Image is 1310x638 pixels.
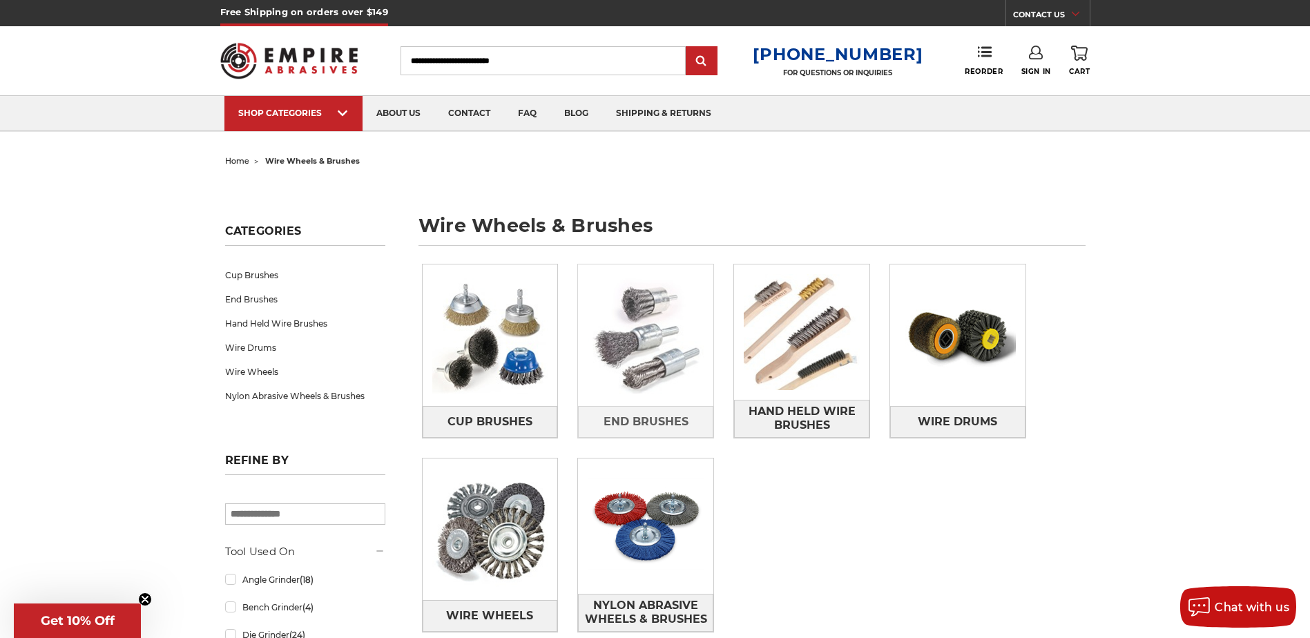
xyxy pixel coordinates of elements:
[225,224,385,246] h5: Categories
[1180,586,1296,628] button: Chat with us
[14,603,141,638] div: Get 10% OffClose teaser
[1069,46,1090,76] a: Cart
[688,48,715,75] input: Submit
[225,568,385,592] a: Angle Grinder
[225,454,385,475] h5: Refine by
[578,268,713,403] img: End Brushes
[918,410,997,434] span: Wire Drums
[423,462,558,597] img: Wire Wheels
[734,400,869,438] a: Hand Held Wire Brushes
[602,96,725,131] a: shipping & returns
[434,96,504,131] a: contact
[446,604,533,628] span: Wire Wheels
[1013,7,1090,26] a: CONTACT US
[1215,601,1289,614] span: Chat with us
[504,96,550,131] a: faq
[220,34,358,88] img: Empire Abrasives
[423,268,558,403] img: Cup Brushes
[578,458,713,594] img: Nylon Abrasive Wheels & Brushes
[418,216,1086,246] h1: wire wheels & brushes
[265,156,360,166] span: wire wheels & brushes
[890,268,1025,403] img: Wire Drums
[753,44,923,64] a: [PHONE_NUMBER]
[225,263,385,287] a: Cup Brushes
[578,594,713,632] a: Nylon Abrasive Wheels & Brushes
[447,410,532,434] span: Cup Brushes
[734,264,869,400] img: Hand Held Wire Brushes
[965,67,1003,76] span: Reorder
[1069,67,1090,76] span: Cart
[225,336,385,360] a: Wire Drums
[225,384,385,408] a: Nylon Abrasive Wheels & Brushes
[238,108,349,118] div: SHOP CATEGORIES
[423,406,558,437] a: Cup Brushes
[753,68,923,77] p: FOR QUESTIONS OR INQUIRIES
[363,96,434,131] a: about us
[225,543,385,560] h5: Tool Used On
[41,613,115,628] span: Get 10% Off
[604,410,688,434] span: End Brushes
[225,311,385,336] a: Hand Held Wire Brushes
[300,574,314,585] span: (18)
[138,592,152,606] button: Close teaser
[550,96,602,131] a: blog
[1021,67,1051,76] span: Sign In
[225,595,385,619] a: Bench Grinder
[302,602,314,612] span: (4)
[225,156,249,166] a: home
[578,406,713,437] a: End Brushes
[579,594,713,631] span: Nylon Abrasive Wheels & Brushes
[965,46,1003,75] a: Reorder
[225,360,385,384] a: Wire Wheels
[735,400,869,437] span: Hand Held Wire Brushes
[423,600,558,631] a: Wire Wheels
[225,287,385,311] a: End Brushes
[890,406,1025,437] a: Wire Drums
